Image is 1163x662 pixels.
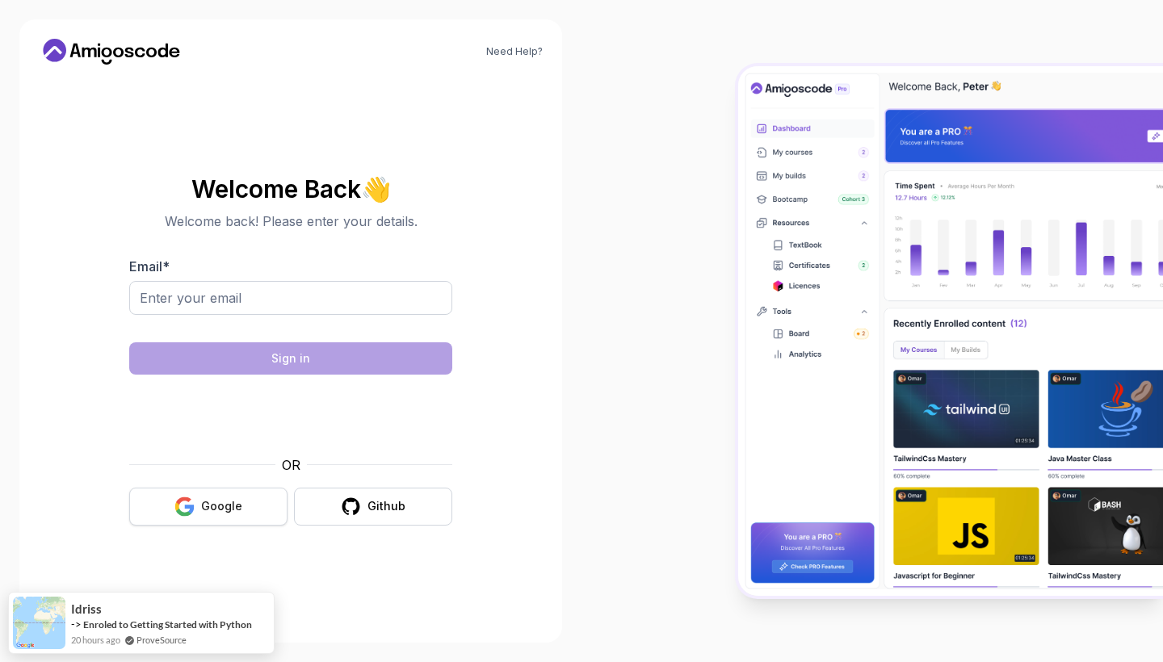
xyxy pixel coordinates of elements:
button: Sign in [129,342,452,375]
a: Need Help? [486,45,543,58]
p: Welcome back! Please enter your details. [129,212,452,231]
input: Enter your email [129,281,452,315]
span: idriss [71,602,102,616]
button: Github [294,488,452,526]
p: OR [282,455,300,475]
h2: Welcome Back [129,176,452,202]
img: Amigoscode Dashboard [738,66,1163,596]
iframe: Widget containing checkbox for hCaptcha security challenge [169,384,413,446]
img: provesource social proof notification image [13,597,65,649]
div: Sign in [271,350,310,367]
a: ProveSource [136,633,187,647]
label: Email * [129,258,170,274]
span: -> [71,618,82,631]
a: Home link [39,39,184,65]
span: 👋 [360,175,390,201]
button: Google [129,488,288,526]
div: Github [367,498,405,514]
span: 20 hours ago [71,633,120,647]
a: Enroled to Getting Started with Python [83,618,252,631]
div: Google [201,498,242,514]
